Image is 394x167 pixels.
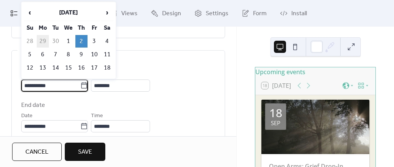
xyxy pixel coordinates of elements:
[102,5,113,20] span: ›
[24,35,36,48] td: 28
[24,62,36,74] td: 12
[63,62,75,74] td: 15
[91,111,103,121] span: Time
[88,75,100,87] td: 24
[37,75,49,87] td: 20
[25,148,48,157] span: Cancel
[189,3,234,24] a: Settings
[101,75,113,87] td: 25
[269,107,282,119] div: 18
[21,101,45,110] div: End date
[274,3,313,24] a: Install
[121,9,138,18] span: Views
[50,75,62,87] td: 21
[88,48,100,61] td: 10
[75,48,88,61] td: 9
[162,9,181,18] span: Design
[5,3,55,24] a: My Events
[255,67,375,76] div: Upcoming events
[24,5,36,20] span: ‹
[101,22,113,34] th: Sa
[63,22,75,34] th: We
[101,48,113,61] td: 11
[37,35,49,48] td: 29
[50,35,62,48] td: 30
[37,62,49,74] td: 13
[65,143,105,161] button: Save
[63,35,75,48] td: 1
[206,9,228,18] span: Settings
[88,35,100,48] td: 3
[75,35,88,48] td: 2
[271,120,280,126] div: Sep
[101,35,113,48] td: 4
[50,22,62,34] th: Tu
[78,148,92,157] span: Save
[37,22,49,34] th: Mo
[37,48,49,61] td: 6
[50,48,62,61] td: 7
[24,22,36,34] th: Su
[291,9,307,18] span: Install
[145,3,187,24] a: Design
[88,22,100,34] th: Fr
[24,48,36,61] td: 5
[63,48,75,61] td: 8
[50,62,62,74] td: 14
[37,5,100,21] th: [DATE]
[24,75,36,87] td: 19
[21,111,33,121] span: Date
[101,62,113,74] td: 18
[236,3,272,24] a: Form
[75,75,88,87] td: 23
[63,75,75,87] td: 22
[75,62,88,74] td: 16
[104,3,143,24] a: Views
[88,62,100,74] td: 17
[253,9,267,18] span: Form
[12,143,62,161] button: Cancel
[75,22,88,34] th: Th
